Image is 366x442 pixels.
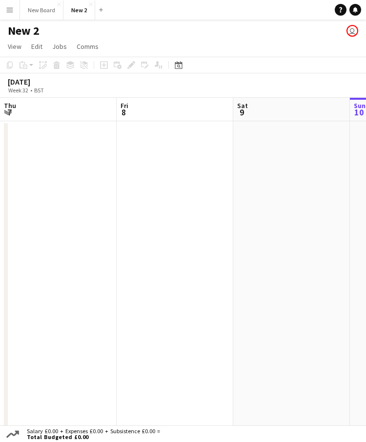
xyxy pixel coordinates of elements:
[48,40,71,53] a: Jobs
[236,107,248,118] span: 9
[52,42,67,51] span: Jobs
[352,107,366,118] span: 10
[119,107,128,118] span: 8
[6,87,30,94] span: Week 32
[346,25,358,37] app-user-avatar: Tanya Testing
[27,40,46,53] a: Edit
[121,101,128,110] span: Fri
[63,0,95,20] button: New 2
[4,101,16,110] span: Thu
[77,42,99,51] span: Comms
[354,101,366,110] span: Sun
[27,434,160,440] span: Total Budgeted £0.00
[34,87,44,94] div: BST
[73,40,102,53] a: Comms
[21,428,162,440] div: Salary £0.00 + Expenses £0.00 + Subsistence £0.00 =
[31,42,42,51] span: Edit
[8,23,40,38] h1: New 2
[8,77,66,87] div: [DATE]
[4,40,25,53] a: View
[237,101,248,110] span: Sat
[8,42,21,51] span: View
[2,107,16,118] span: 7
[20,0,63,20] button: New Board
